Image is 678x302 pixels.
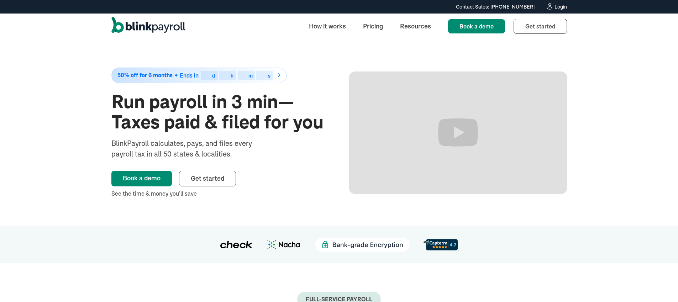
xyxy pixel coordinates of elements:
a: Login [546,3,567,11]
div: Contact Sales: [PHONE_NUMBER] [456,3,535,11]
span: Ends in [180,72,199,79]
a: Get started [179,171,236,186]
a: How it works [303,18,352,34]
h1: Run payroll in 3 min—Taxes paid & filed for you [111,92,329,132]
a: Book a demo [111,171,172,186]
div: See the time & money you’ll save [111,189,329,198]
a: 50% off for 6 monthsEnds indhms [111,68,329,83]
a: Pricing [357,18,389,34]
span: 50% off for 6 months [117,72,173,78]
div: BlinkPayroll calculates, pays, and files every payroll tax in all 50 states & localities. [111,138,271,159]
span: Get started [525,23,555,30]
div: s [268,73,270,78]
a: Get started [514,19,567,34]
iframe: Run Payroll in 3 min with BlinkPayroll [349,71,567,194]
div: h [231,73,233,78]
span: Get started [191,174,224,182]
div: Login [555,4,567,9]
a: Book a demo [448,19,505,33]
div: d [212,73,215,78]
span: Book a demo [459,23,494,30]
div: m [248,73,253,78]
a: Resources [394,18,437,34]
img: d56c0860-961d-46a8-819e-eda1494028f8.svg [424,239,458,250]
